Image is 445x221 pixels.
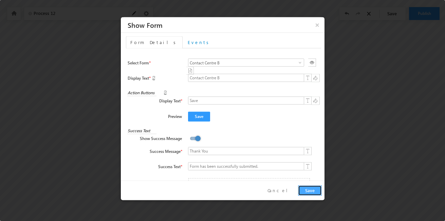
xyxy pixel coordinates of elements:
[312,97,320,105] img: Background Color
[127,97,188,106] div: Display Text
[304,97,312,104] img: Font Color
[127,127,156,134] div: Success Text
[188,97,304,105] input: Save
[127,147,188,157] div: Success Message
[262,186,298,196] button: Cancel
[188,112,210,122] span: Save
[188,74,304,82] input: Contact Centre B
[128,19,323,31] h3: Show Form
[127,59,188,68] div: Select Form
[298,185,322,196] button: Save
[129,178,189,188] div: Preview
[183,36,216,48] a: Events
[127,134,188,143] div: Show Success Message
[312,74,320,82] img: Background Color
[127,112,188,121] div: Preview
[304,163,312,170] img: Font Color
[127,162,188,172] div: Success Text
[304,74,312,82] img: Font Color
[304,147,312,155] img: Font Color
[126,36,183,48] a: Form Details
[127,89,156,96] div: Action Buttons
[188,147,304,155] input: Thank you
[295,59,303,66] a: Show All Items
[312,19,323,31] button: ×
[188,59,304,67] input: Type to Search
[188,162,304,170] input: Form has been successfully submitted.
[127,74,188,83] div: Display Text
